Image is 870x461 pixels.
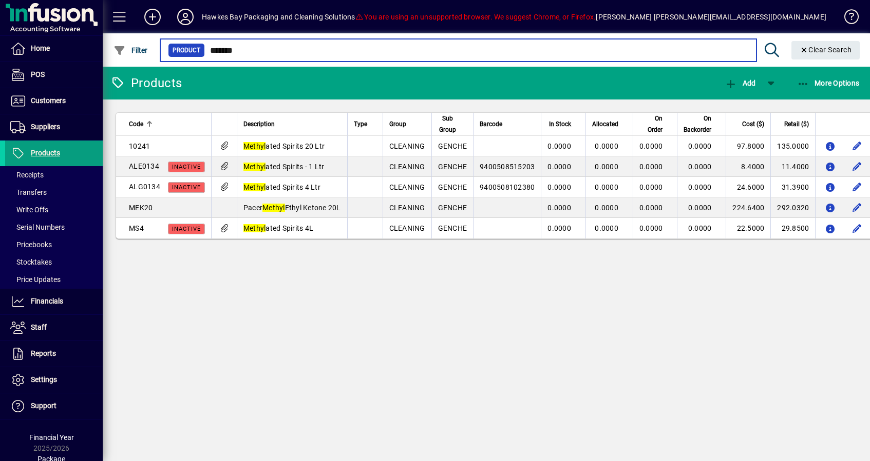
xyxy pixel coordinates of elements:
[5,62,103,88] a: POS
[688,183,712,191] span: 0.0000
[354,118,367,130] span: Type
[848,220,865,236] button: Edit
[389,224,425,232] span: CLEANING
[592,118,618,130] span: Allocated
[243,224,266,232] em: Methyl
[172,184,201,191] span: Inactive
[5,341,103,367] a: Reports
[243,163,266,171] em: Methyl
[480,163,535,171] span: 9400508515203
[243,118,275,130] span: Description
[595,183,618,191] span: 0.0000
[549,118,571,130] span: In Stock
[243,142,266,150] em: Methyl
[10,206,48,214] span: Write Offs
[29,433,74,442] span: Financial Year
[5,201,103,218] a: Write Offs
[5,114,103,140] a: Suppliers
[722,74,758,92] button: Add
[202,9,355,25] div: Hawkes Bay Packaging and Cleaning Solutions
[726,156,770,177] td: 8.4000
[770,156,815,177] td: 11.4000
[547,204,571,212] span: 0.0000
[5,218,103,236] a: Serial Numbers
[726,218,770,238] td: 22.5000
[639,224,663,232] span: 0.0000
[547,183,571,191] span: 0.0000
[5,271,103,288] a: Price Updates
[726,197,770,218] td: 224.6400
[389,142,425,150] span: CLEANING
[110,75,182,91] div: Products
[10,171,44,179] span: Receipts
[5,315,103,340] a: Staff
[480,183,535,191] span: 9400508102380
[784,118,809,130] span: Retail ($)
[389,183,425,191] span: CLEANING
[438,163,467,171] span: GENCHE
[243,163,325,171] span: ated Spirits - 1 Ltr
[770,177,815,197] td: 31.3900
[243,183,320,191] span: ated Spirits 4 Ltr
[639,142,663,150] span: 0.0000
[791,41,860,59] button: Clear
[547,224,571,232] span: 0.0000
[547,163,571,171] span: 0.0000
[480,118,535,130] div: Barcode
[438,113,458,135] span: Sub Group
[438,113,467,135] div: Sub Group
[10,275,61,284] span: Price Updates
[848,199,865,216] button: Edit
[639,183,663,191] span: 0.0000
[726,177,770,197] td: 24.6000
[172,226,201,232] span: Inactive
[684,113,721,135] div: On Backorder
[639,204,663,212] span: 0.0000
[438,142,467,150] span: GENCHE
[10,188,47,196] span: Transfers
[639,113,672,135] div: On Order
[243,183,266,191] em: Methyl
[31,96,66,105] span: Customers
[770,218,815,238] td: 29.8500
[547,118,580,130] div: In Stock
[5,367,103,393] a: Settings
[169,8,202,26] button: Profile
[688,142,712,150] span: 0.0000
[136,8,169,26] button: Add
[5,289,103,314] a: Financials
[31,149,60,157] span: Products
[243,224,313,232] span: ated Spirits 4L
[5,184,103,201] a: Transfers
[797,79,860,87] span: More Options
[639,163,663,171] span: 0.0000
[688,224,712,232] span: 0.0000
[10,258,52,266] span: Stocktakes
[129,162,159,170] span: ALE0134
[848,179,865,195] button: Edit
[389,163,425,171] span: CLEANING
[742,118,764,130] span: Cost ($)
[848,158,865,175] button: Edit
[5,36,103,62] a: Home
[354,118,376,130] div: Type
[795,74,862,92] button: More Options
[684,113,711,135] span: On Backorder
[31,402,56,410] span: Support
[5,88,103,114] a: Customers
[111,41,150,59] button: Filter
[837,2,857,35] a: Knowledge Base
[389,118,425,130] div: Group
[389,204,425,212] span: CLEANING
[262,204,285,212] em: Methyl
[31,375,57,384] span: Settings
[243,204,341,212] span: Pacer Ethyl Ketone 20L
[10,223,65,231] span: Serial Numbers
[480,118,502,130] span: Barcode
[129,224,144,232] span: MS4
[31,349,56,357] span: Reports
[243,118,341,130] div: Description
[5,236,103,253] a: Pricebooks
[389,118,406,130] span: Group
[725,79,755,87] span: Add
